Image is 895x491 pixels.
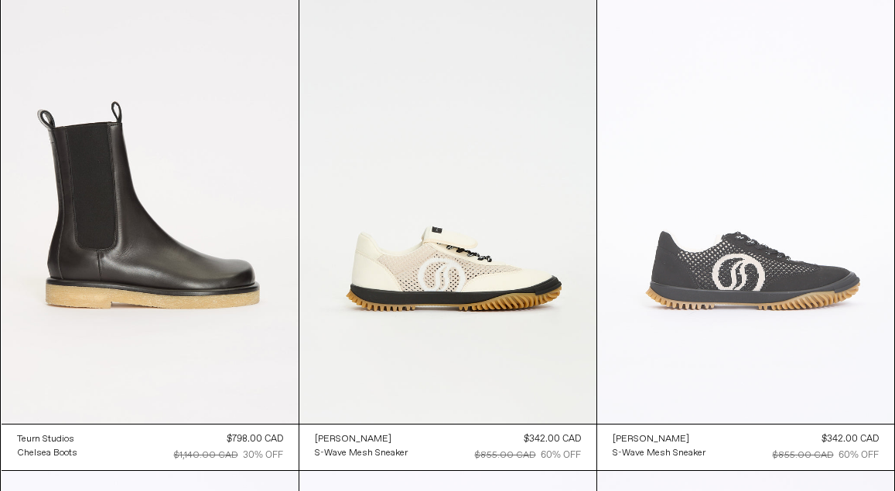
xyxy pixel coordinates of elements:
[17,433,74,446] div: Teurn Studios
[613,446,705,460] a: S-Wave Mesh Sneaker
[243,448,283,462] div: 30% OFF
[613,432,705,446] a: [PERSON_NAME]
[17,432,77,446] a: Teurn Studios
[17,447,77,460] div: Chelsea Boots
[475,448,536,462] div: $855.00 CAD
[315,433,391,446] div: [PERSON_NAME]
[17,446,77,460] a: Chelsea Boots
[839,448,879,462] div: 60% OFF
[315,446,408,460] a: S-Wave Mesh Sneaker
[315,447,408,460] div: S-Wave Mesh Sneaker
[227,432,283,446] div: $798.00 CAD
[822,432,879,446] div: $342.00 CAD
[613,447,705,460] div: S-Wave Mesh Sneaker
[315,432,408,446] a: [PERSON_NAME]
[773,448,834,462] div: $855.00 CAD
[541,448,581,462] div: 60% OFF
[524,432,581,446] div: $342.00 CAD
[174,448,238,462] div: $1,140.00 CAD
[613,433,689,446] div: [PERSON_NAME]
